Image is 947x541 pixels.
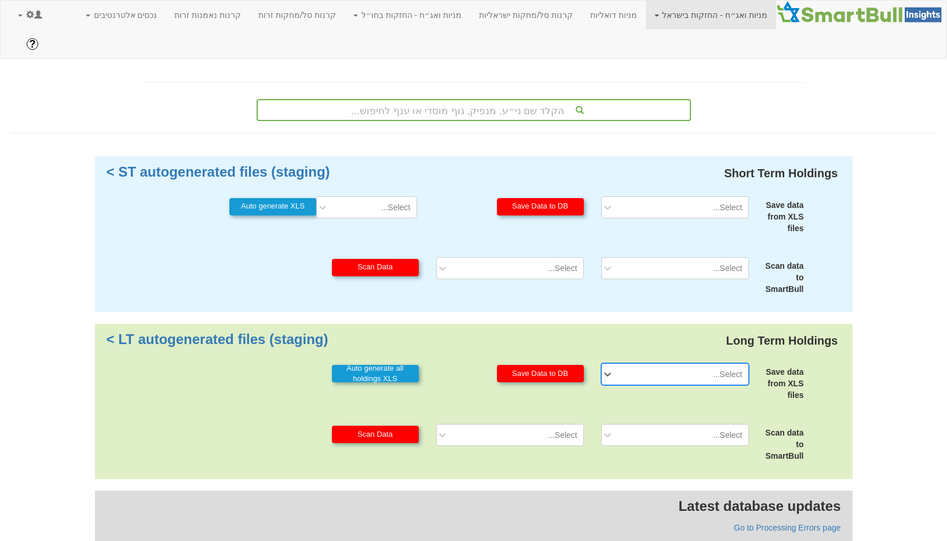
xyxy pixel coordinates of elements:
button: Save Data to DB [497,198,584,215]
span: ? [30,38,36,50]
a: קרנות סל/מחקות ישראליות [470,1,582,30]
div: Scan data to SmartBull [758,260,804,295]
button: Save Data to DB [497,365,584,382]
div: Select... [713,262,743,274]
button: Scan Data [332,259,419,276]
div: Save data from XLS files [758,366,804,401]
a: קרנות סל/מחקות זרות [250,1,345,30]
div: Select... [548,429,577,441]
a: קרנות נאמנות זרות [166,1,250,30]
div: Long Term Holdings [723,330,841,352]
div: Select... [713,429,743,441]
a: Go to Processing Errors page [734,523,840,532]
div: Scan data to SmartBull [758,427,804,462]
div: Short Term Holdings [721,162,840,185]
button: Auto generate XLS [229,198,316,215]
div: Select... [381,202,411,213]
a: ? [18,30,47,59]
a: ST autogenerated files (staging) > [107,164,330,180]
div: Select... [713,202,743,213]
a: נכסים אלטרנטיבים [77,1,166,30]
p: Latest database updates [107,496,841,516]
a: מניות דואליות [582,1,646,30]
button: Auto generate all holdings XLS [332,365,419,382]
button: Scan Data [332,426,419,443]
a: מניות ואג״ח - החזקות בישראל [646,1,776,30]
div: Select... [548,262,577,274]
a: LT autogenerated files (staging) > [107,331,328,347]
div: Select... [713,368,743,380]
div: הקלד שם ני״ע, מנפיק, גוף מוסדי או ענף לחיפוש... [258,100,690,120]
a: מניות ואג״ח - החזקות בחו״ל [345,1,470,30]
img: Smartbull [776,1,946,24]
div: Save data from XLS files [758,199,804,234]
